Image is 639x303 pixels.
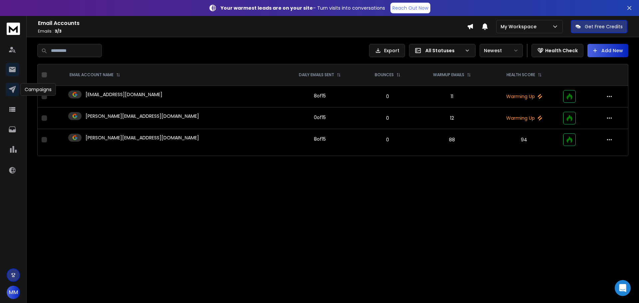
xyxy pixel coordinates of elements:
[415,129,489,151] td: 88
[86,113,199,119] p: [PERSON_NAME][EMAIL_ADDRESS][DOMAIN_NAME]
[493,115,555,121] p: Warming Up
[86,134,199,141] p: [PERSON_NAME][EMAIL_ADDRESS][DOMAIN_NAME]
[415,86,489,107] td: 11
[299,72,334,77] p: DAILY EMAILS SENT
[7,23,20,35] img: logo
[390,3,430,13] a: Reach Out Now
[369,44,405,57] button: Export
[392,5,428,11] p: Reach Out Now
[55,28,62,34] span: 3 / 3
[221,5,385,11] p: – Turn visits into conversations
[314,136,326,142] div: 8 of 15
[20,83,56,96] div: Campaigns
[501,23,539,30] p: My Workspace
[571,20,627,33] button: Get Free Credits
[38,19,467,27] h1: Email Accounts
[364,136,411,143] p: 0
[480,44,523,57] button: Newest
[314,114,326,121] div: 0 of 15
[86,91,162,98] p: [EMAIL_ADDRESS][DOMAIN_NAME]
[38,29,467,34] p: Emails :
[489,129,559,151] td: 94
[615,280,631,296] div: Open Intercom Messenger
[70,72,120,77] div: EMAIL ACCOUNT NAME
[425,47,462,54] p: All Statuses
[221,5,313,11] strong: Your warmest leads are on your site
[433,72,464,77] p: WARMUP EMAILS
[7,286,20,299] button: MM
[545,47,578,54] p: Health Check
[493,93,555,100] p: Warming Up
[587,44,628,57] button: Add New
[415,107,489,129] td: 12
[532,44,583,57] button: Health Check
[585,23,623,30] p: Get Free Credits
[507,72,535,77] p: HEALTH SCORE
[364,93,411,100] p: 0
[375,72,394,77] p: BOUNCES
[364,115,411,121] p: 0
[314,92,326,99] div: 8 of 15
